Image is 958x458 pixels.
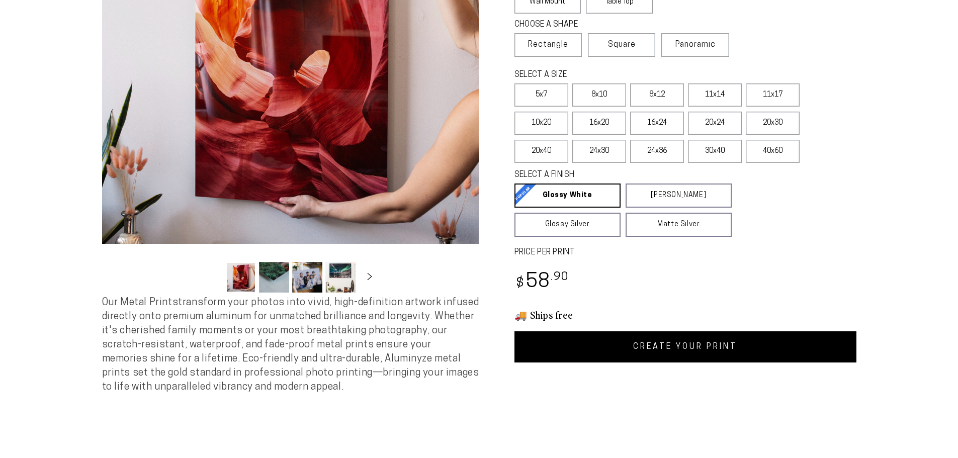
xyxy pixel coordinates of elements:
[572,112,626,135] label: 16x20
[516,277,525,291] span: $
[514,213,621,237] a: Glossy Silver
[226,262,256,293] button: Load image 1 in gallery view
[514,83,568,107] label: 5x7
[514,140,568,163] label: 20x40
[514,331,856,362] a: CREATE YOUR PRINT
[359,266,381,288] button: Slide right
[102,298,479,392] span: Our Metal Prints transform your photos into vivid, high-definition artwork infused directly onto ...
[630,83,684,107] label: 8x12
[626,213,732,237] a: Matte Silver
[675,41,716,49] span: Panoramic
[688,140,742,163] label: 30x40
[325,262,356,293] button: Load image 4 in gallery view
[514,112,568,135] label: 10x20
[514,69,716,81] legend: SELECT A SIZE
[626,184,732,208] a: [PERSON_NAME]
[630,112,684,135] label: 16x24
[514,184,621,208] a: Glossy White
[572,140,626,163] label: 24x30
[514,308,856,321] h3: 🚚 Ships free
[746,112,800,135] label: 20x30
[630,140,684,163] label: 24x36
[688,83,742,107] label: 11x14
[746,140,800,163] label: 40x60
[514,247,856,258] label: PRICE PER PRINT
[514,19,645,31] legend: CHOOSE A SHAPE
[746,83,800,107] label: 11x17
[688,112,742,135] label: 20x24
[514,272,569,292] bdi: 58
[551,271,569,283] sup: .90
[259,262,289,293] button: Load image 2 in gallery view
[201,266,223,288] button: Slide left
[528,39,568,51] span: Rectangle
[572,83,626,107] label: 8x10
[608,39,636,51] span: Square
[292,262,322,293] button: Load image 3 in gallery view
[514,169,708,181] legend: SELECT A FINISH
